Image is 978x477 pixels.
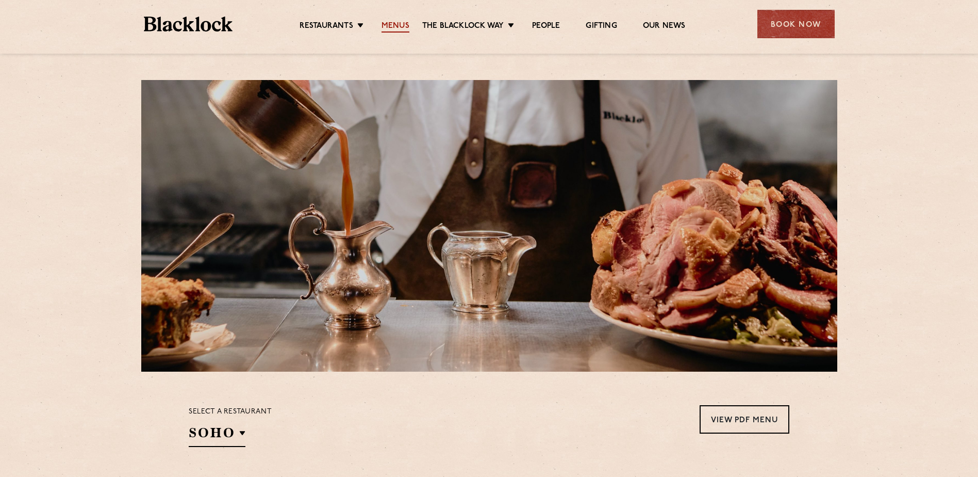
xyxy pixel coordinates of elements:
[144,17,233,31] img: BL_Textured_Logo-footer-cropped.svg
[300,21,353,33] a: Restaurants
[757,10,835,38] div: Book Now
[422,21,504,33] a: The Blacklock Way
[189,405,272,419] p: Select a restaurant
[586,21,617,33] a: Gifting
[189,424,245,447] h2: SOHO
[532,21,560,33] a: People
[643,21,686,33] a: Our News
[382,21,409,33] a: Menus
[700,405,789,434] a: View PDF Menu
